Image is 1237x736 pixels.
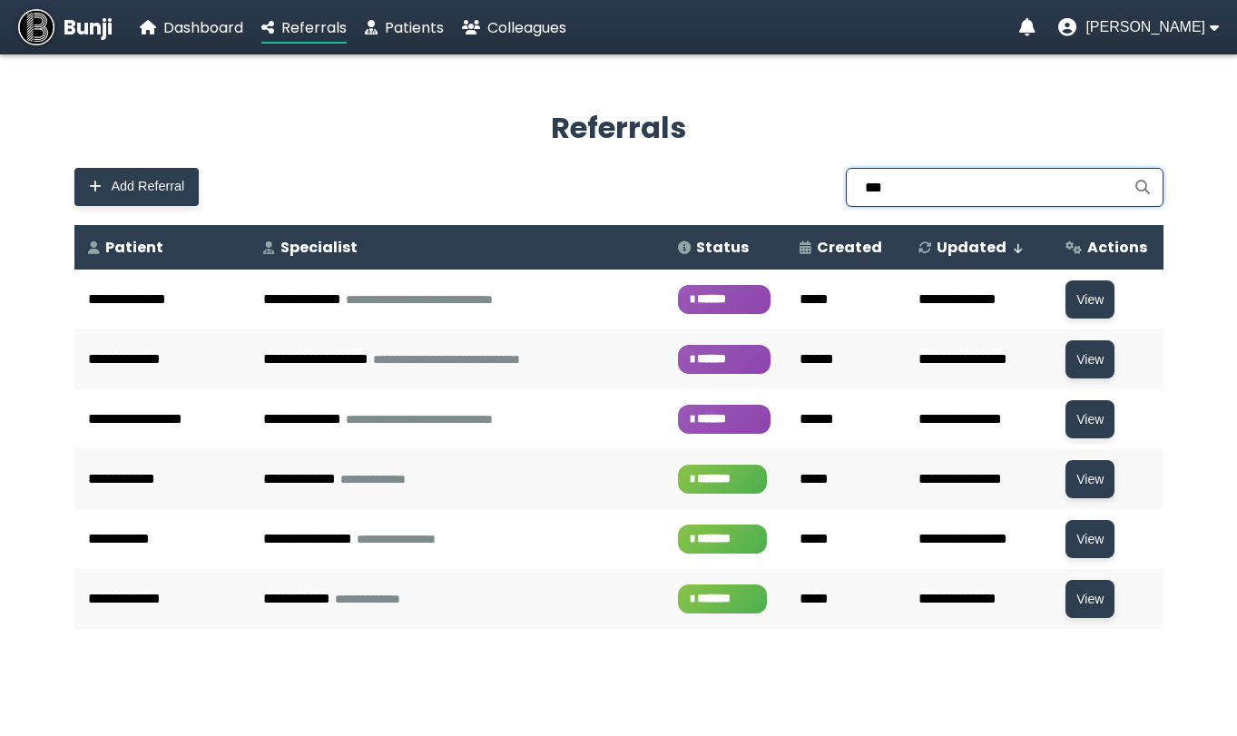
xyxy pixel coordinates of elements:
[64,13,113,43] span: Bunji
[74,225,250,270] th: Patient
[18,9,113,45] a: Bunji
[112,179,185,194] span: Add Referral
[1065,400,1114,438] button: View
[163,17,243,38] span: Dashboard
[1065,580,1114,618] button: View
[462,16,566,39] a: Colleagues
[786,225,905,270] th: Created
[905,225,1052,270] th: Updated
[250,225,664,270] th: Specialist
[261,16,347,39] a: Referrals
[18,9,54,45] img: Bunji Dental Referral Management
[664,225,786,270] th: Status
[281,17,347,38] span: Referrals
[1065,280,1114,319] button: View
[1065,460,1114,498] button: View
[140,16,243,39] a: Dashboard
[1052,225,1163,270] th: Actions
[1019,18,1036,36] a: Notifications
[74,106,1163,150] h2: Referrals
[1065,340,1114,378] button: View
[487,17,566,38] span: Colleagues
[74,168,200,206] button: Add Referral
[385,17,444,38] span: Patients
[1065,520,1114,558] button: View
[1058,18,1219,36] button: User menu
[1085,19,1205,35] span: [PERSON_NAME]
[365,16,444,39] a: Patients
